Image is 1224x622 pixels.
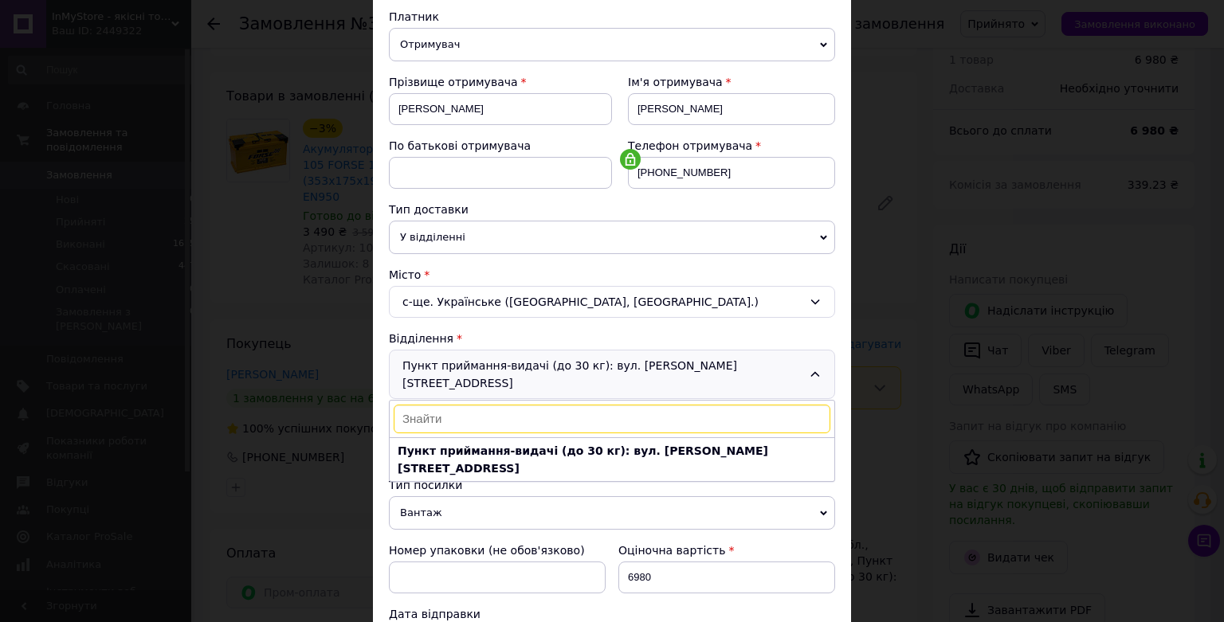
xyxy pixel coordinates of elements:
span: У відділенні [389,221,835,254]
span: Прізвище отримувача [389,76,518,88]
span: По батькові отримувача [389,139,531,152]
div: Номер упаковки (не обов'язково) [389,542,606,558]
span: Тип доставки [389,203,469,216]
div: Дата відправки [389,606,606,622]
div: Пункт приймання-видачі (до 30 кг): вул. [PERSON_NAME][STREET_ADDRESS] [389,350,835,399]
input: Знайти [394,405,830,433]
span: Отримувач [389,28,835,61]
div: с-ще. Українське ([GEOGRAPHIC_DATA], [GEOGRAPHIC_DATA].) [389,286,835,318]
div: Відділення [389,331,835,346]
span: Ім'я отримувача [628,76,723,88]
span: Вантаж [389,496,835,530]
div: Місто [389,267,835,283]
span: Телефон отримувача [628,139,752,152]
span: Платник [389,10,439,23]
b: Пункт приймання-видачі (до 30 кг): вул. [PERSON_NAME][STREET_ADDRESS] [398,444,768,475]
div: Оціночна вартість [618,542,835,558]
input: +380 [628,157,835,189]
span: Тип посилки [389,479,462,491]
